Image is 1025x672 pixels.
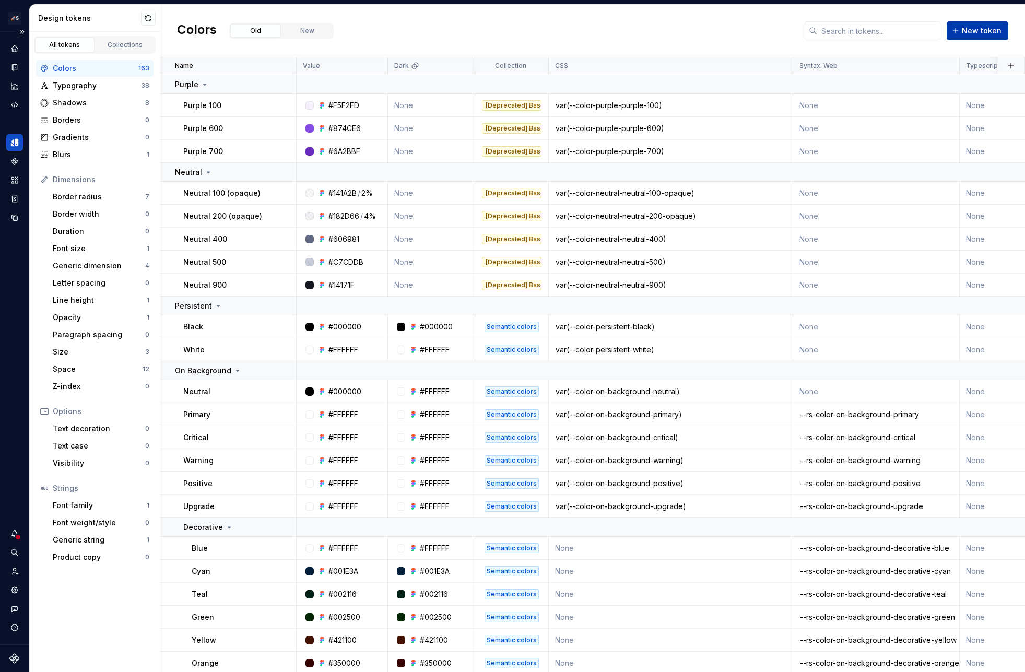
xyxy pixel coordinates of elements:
[6,78,23,95] div: Analytics
[485,543,539,553] div: Semantic colors
[549,583,793,606] td: None
[53,261,145,271] div: Generic dimension
[420,409,450,420] div: #FFFFFF
[794,658,959,668] div: --rs-color-on-background-decorative-orange
[175,167,202,178] p: Neutral
[485,432,539,443] div: Semantic colors
[147,313,149,322] div: 1
[328,345,358,355] div: #FFFFFF
[145,518,149,527] div: 0
[420,543,450,553] div: #FFFFFF
[145,279,149,287] div: 0
[49,378,154,395] a: Z-index0
[192,589,208,599] p: Teal
[794,432,959,443] div: --rs-color-on-background-critical
[549,455,792,466] div: var(--color-on-background-warning)
[36,60,154,77] a: Colors163
[53,174,149,185] div: Dimensions
[549,560,793,583] td: None
[145,133,149,142] div: 0
[6,209,23,226] div: Data sources
[6,563,23,580] div: Invite team
[794,612,959,622] div: --rs-color-on-background-decorative-green
[183,432,209,443] p: Critical
[328,280,355,290] div: #14171F
[555,62,568,70] p: CSS
[192,566,210,576] p: Cyan
[175,366,231,376] p: On Background
[49,292,154,309] a: Line height1
[388,274,475,297] td: None
[147,501,149,510] div: 1
[361,188,373,198] div: 2%
[793,182,960,205] td: None
[49,497,154,514] a: Font family1
[183,409,210,420] p: Primary
[6,191,23,207] a: Storybook stories
[192,612,214,622] p: Green
[388,117,475,140] td: None
[817,21,940,40] input: Search in tokens...
[49,188,154,205] a: Border radius7
[549,257,792,267] div: var(--color-neutral-neutral-500)
[420,658,452,668] div: #350000
[549,123,792,134] div: var(--color-purple-purple-600)
[53,192,145,202] div: Border radius
[482,146,541,157] div: .[Deprecated] Base Colors
[6,172,23,188] div: Assets
[53,329,145,340] div: Paragraph spacing
[6,134,23,151] a: Design tokens
[49,223,154,240] a: Duration0
[485,566,539,576] div: Semantic colors
[328,234,359,244] div: #606981
[328,635,357,645] div: #421100
[420,566,450,576] div: #001E3A
[145,425,149,433] div: 0
[328,589,357,599] div: #002116
[793,274,960,297] td: None
[49,438,154,454] a: Text case0
[99,41,151,49] div: Collections
[6,582,23,598] a: Settings
[53,312,147,323] div: Opacity
[549,478,792,489] div: var(--color-on-background-positive)
[49,206,154,222] a: Border width0
[53,535,147,545] div: Generic string
[794,635,959,645] div: --rs-color-on-background-decorative-yellow
[53,347,145,357] div: Size
[549,188,792,198] div: var(--color-neutral-neutral-100-opaque)
[8,12,21,25] div: 🚀S
[485,612,539,622] div: Semantic colors
[53,406,149,417] div: Options
[482,234,541,244] div: .[Deprecated] Base Colors
[53,243,147,254] div: Font size
[53,80,141,91] div: Typography
[549,501,792,512] div: var(--color-on-background-upgrade)
[793,117,960,140] td: None
[482,257,541,267] div: .[Deprecated] Base Colors
[49,309,154,326] a: Opacity1
[420,455,450,466] div: #FFFFFF
[53,209,145,219] div: Border width
[358,188,360,198] div: /
[39,41,91,49] div: All tokens
[36,112,154,128] a: Borders0
[6,40,23,57] a: Home
[49,275,154,291] a: Letter spacing0
[6,59,23,76] a: Documentation
[49,257,154,274] a: Generic dimension4
[6,544,23,561] div: Search ⌘K
[420,501,450,512] div: #FFFFFF
[495,62,526,70] p: Collection
[485,455,539,466] div: Semantic colors
[183,100,221,111] p: Purple 100
[482,211,541,221] div: .[Deprecated] Base Colors
[183,146,223,157] p: Purple 700
[549,432,792,443] div: var(--color-on-background-critical)
[485,589,539,599] div: Semantic colors
[53,98,145,108] div: Shadows
[53,115,145,125] div: Borders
